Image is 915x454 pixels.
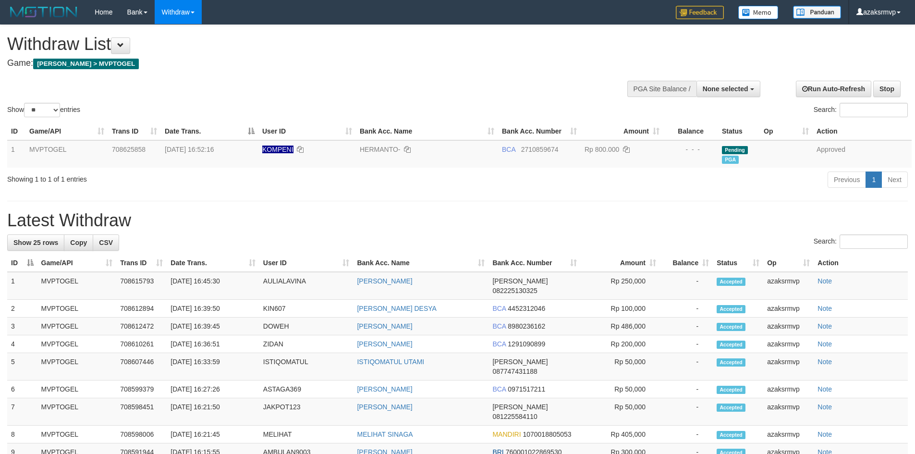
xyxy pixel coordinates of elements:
[717,278,745,286] span: Accepted
[817,322,832,330] a: Note
[840,103,908,117] input: Search:
[492,340,506,348] span: BCA
[259,300,354,318] td: KIN607
[70,239,87,246] span: Copy
[259,335,354,353] td: ZIDAN
[258,123,356,140] th: User ID: activate to sort column ascending
[763,353,814,380] td: azaksrmvp
[112,146,146,153] span: 708625858
[262,146,293,153] span: Nama rekening ada tanda titik/strip, harap diedit
[676,6,724,19] img: Feedback.jpg
[116,335,167,353] td: 708610261
[357,430,413,438] a: MELIHAT SINAGA
[663,123,718,140] th: Balance
[353,254,488,272] th: Bank Acc. Name: activate to sort column ascending
[25,123,108,140] th: Game/API: activate to sort column ascending
[37,398,117,426] td: MVPTOGEL
[492,403,548,411] span: [PERSON_NAME]
[116,380,167,398] td: 708599379
[738,6,779,19] img: Button%20Memo.svg
[7,5,80,19] img: MOTION_logo.png
[502,146,515,153] span: BCA
[167,300,259,318] td: [DATE] 16:39:50
[7,103,80,117] label: Show entries
[37,254,117,272] th: Game/API: activate to sort column ascending
[7,353,37,380] td: 5
[7,234,64,251] a: Show 25 rows
[7,140,25,168] td: 1
[581,398,660,426] td: Rp 50,000
[817,358,832,366] a: Note
[813,123,912,140] th: Action
[7,35,600,54] h1: Withdraw List
[357,385,412,393] a: [PERSON_NAME]
[817,340,832,348] a: Note
[763,300,814,318] td: azaksrmvp
[817,430,832,438] a: Note
[7,123,25,140] th: ID
[585,146,619,153] span: Rp 800.000
[165,146,214,153] span: [DATE] 16:52:16
[508,305,545,312] span: Copy 4452312046 to clipboard
[259,254,354,272] th: User ID: activate to sort column ascending
[7,318,37,335] td: 3
[37,335,117,353] td: MVPTOGEL
[492,277,548,285] span: [PERSON_NAME]
[814,254,908,272] th: Action
[357,403,412,411] a: [PERSON_NAME]
[817,305,832,312] a: Note
[116,426,167,443] td: 708598006
[660,300,713,318] td: -
[660,398,713,426] td: -
[7,254,37,272] th: ID: activate to sort column descending
[37,353,117,380] td: MVPTOGEL
[627,81,696,97] div: PGA Site Balance /
[116,272,167,300] td: 708615793
[581,335,660,353] td: Rp 200,000
[581,380,660,398] td: Rp 50,000
[498,123,581,140] th: Bank Acc. Number: activate to sort column ascending
[718,123,760,140] th: Status
[116,254,167,272] th: Trans ID: activate to sort column ascending
[259,272,354,300] td: AULIALAVINA
[116,318,167,335] td: 708612472
[581,300,660,318] td: Rp 100,000
[492,305,506,312] span: BCA
[167,318,259,335] td: [DATE] 16:39:45
[259,380,354,398] td: ASTAGA369
[763,426,814,443] td: azaksrmvp
[866,172,882,188] a: 1
[717,358,745,367] span: Accepted
[581,318,660,335] td: Rp 486,000
[37,426,117,443] td: MVPTOGEL
[508,322,545,330] span: Copy 8980236162 to clipboard
[33,59,139,69] span: [PERSON_NAME] > MVPTOGEL
[763,398,814,426] td: azaksrmvp
[116,300,167,318] td: 708612894
[167,335,259,353] td: [DATE] 16:36:51
[108,123,161,140] th: Trans ID: activate to sort column ascending
[7,398,37,426] td: 7
[660,318,713,335] td: -
[793,6,841,19] img: panduan.png
[717,386,745,394] span: Accepted
[357,277,412,285] a: [PERSON_NAME]
[488,254,581,272] th: Bank Acc. Number: activate to sort column ascending
[37,272,117,300] td: MVPTOGEL
[581,353,660,380] td: Rp 50,000
[161,123,258,140] th: Date Trans.: activate to sort column descending
[817,385,832,393] a: Note
[259,426,354,443] td: MELIHAT
[881,172,908,188] a: Next
[492,358,548,366] span: [PERSON_NAME]
[7,380,37,398] td: 6
[581,123,663,140] th: Amount: activate to sort column ascending
[167,353,259,380] td: [DATE] 16:33:59
[7,59,600,68] h4: Game:
[357,358,424,366] a: ISTIQOMATUL UTAMI
[7,300,37,318] td: 2
[667,145,714,154] div: - - -
[828,172,866,188] a: Previous
[523,430,571,438] span: Copy 1070018805053 to clipboard
[492,368,537,375] span: Copy 087747431188 to clipboard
